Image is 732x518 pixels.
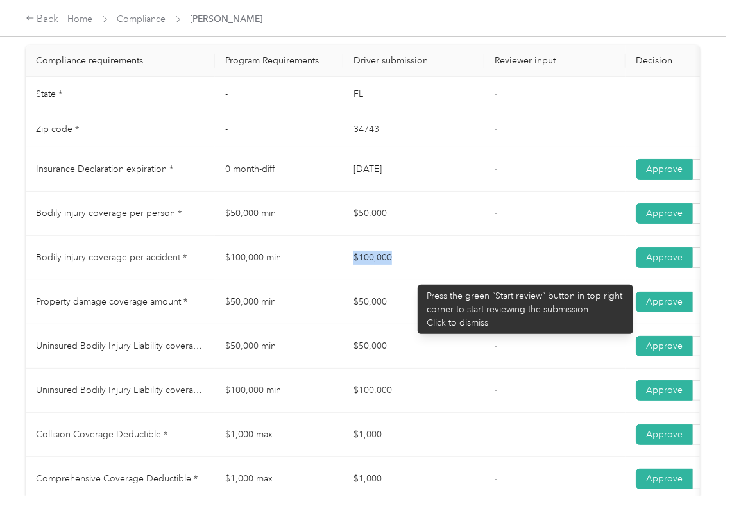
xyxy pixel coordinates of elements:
[495,385,497,396] span: -
[26,112,215,147] td: Zip code *
[646,385,683,396] span: Approve
[343,236,484,280] td: $100,000
[215,77,343,112] td: -
[36,429,167,440] span: Collision Coverage Deductible *
[26,77,215,112] td: State *
[191,12,263,26] span: [PERSON_NAME]
[26,147,215,192] td: Insurance Declaration expiration *
[215,369,343,413] td: $100,000 min
[343,324,484,369] td: $50,000
[495,124,497,135] span: -
[343,112,484,147] td: 34743
[484,45,626,77] th: Reviewer input
[36,340,259,351] span: Uninsured Bodily Injury Liability coverage per person *
[343,45,484,77] th: Driver submission
[36,124,79,135] span: Zip code *
[343,413,484,457] td: $1,000
[646,163,683,174] span: Approve
[215,280,343,324] td: $50,000 min
[26,413,215,457] td: Collision Coverage Deductible *
[495,208,497,219] span: -
[26,45,215,77] th: Compliance requirements
[215,147,343,192] td: 0 month-diff
[26,457,215,501] td: Comprehensive Coverage Deductible *
[215,324,343,369] td: $50,000 min
[26,236,215,280] td: Bodily injury coverage per accident *
[495,296,497,307] span: -
[36,473,198,484] span: Comprehensive Coverage Deductible *
[495,429,497,440] span: -
[495,252,497,263] span: -
[343,369,484,413] td: $100,000
[495,163,497,174] span: -
[215,192,343,236] td: $50,000 min
[495,473,497,484] span: -
[646,429,683,440] span: Approve
[36,88,62,99] span: State *
[215,413,343,457] td: $1,000 max
[660,446,732,518] iframe: Everlance-gr Chat Button Frame
[36,208,182,219] span: Bodily injury coverage per person *
[215,457,343,501] td: $1,000 max
[26,324,215,369] td: Uninsured Bodily Injury Liability coverage per person *
[36,385,264,396] span: Uninsured Bodily Injury Liability coverage per accident *
[343,457,484,501] td: $1,000
[215,112,343,147] td: -
[646,473,683,484] span: Approve
[646,252,683,263] span: Approve
[343,192,484,236] td: $50,000
[26,280,215,324] td: Property damage coverage amount *
[215,236,343,280] td: $100,000 min
[36,296,187,307] span: Property damage coverage amount *
[343,147,484,192] td: [DATE]
[343,280,484,324] td: $50,000
[495,340,497,351] span: -
[26,369,215,413] td: Uninsured Bodily Injury Liability coverage per accident *
[26,12,59,27] div: Back
[68,13,93,24] a: Home
[117,13,166,24] a: Compliance
[26,192,215,236] td: Bodily injury coverage per person *
[495,88,497,99] span: -
[343,77,484,112] td: FL
[36,163,173,174] span: Insurance Declaration expiration *
[215,45,343,77] th: Program Requirements
[646,296,683,307] span: Approve
[36,252,187,263] span: Bodily injury coverage per accident *
[646,340,683,351] span: Approve
[646,208,683,219] span: Approve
